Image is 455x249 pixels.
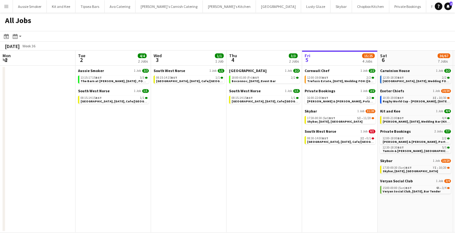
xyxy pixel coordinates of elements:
[307,76,374,83] a: 12:00-19:00BST2/2Trefusis Estate, [DATE], Wedding FOH ([GEOGRAPHIC_DATA] Chef)
[154,68,185,73] span: South West Norse
[361,130,367,133] span: 1 Job
[405,166,412,170] span: BST
[436,69,443,73] span: 1 Job
[361,89,367,93] span: 1 Job
[366,109,375,113] span: 11/20
[305,88,375,93] a: Private Bookings1 Job2/2
[380,109,400,113] span: Kit and Kee
[218,69,224,73] span: 1/1
[444,3,452,10] a: 2
[81,99,183,103] span: Exeter, 2nd September, Cafe/Barista (SW Norse)
[140,96,144,100] span: 1/1
[380,68,410,73] span: Carwinion House
[215,59,223,64] div: 1 Job
[442,186,446,190] span: 3/4
[232,76,299,83] a: 18:00-01:00 (Fri)BST2/2Boconnoc, [DATE], Event Bar
[145,97,148,99] span: 1/1
[307,140,410,144] span: Exeter, 5th September, Cafe/Barista (SW Norse)
[154,68,224,85] div: South West Norse1 Job1/108:15-14:15BST1/1[GEOGRAPHIC_DATA], [DATE], Cafe/[GEOGRAPHIC_DATA] (SW No...
[438,59,450,64] div: 7 Jobs
[305,109,317,113] span: Skybar
[232,96,253,100] span: 08:15-14:15
[433,166,436,169] span: 7I
[322,96,328,100] span: BST
[397,136,404,140] span: BST
[447,167,450,169] span: 10/20
[329,116,335,120] span: BST
[372,117,374,119] span: 11/20
[383,137,404,140] span: 12:00-18:00
[372,97,374,99] span: 2/2
[307,116,374,123] a: 17:30-00:30 (Sat)BST5I•11/20Skybar, [DATE], [GEOGRAPHIC_DATA]
[450,2,452,6] span: 2
[444,179,451,183] span: 3/4
[228,56,237,64] span: 4
[383,76,404,79] span: 12:30-18:30
[81,96,148,103] a: 08:15-14:15BST1/1[GEOGRAPHIC_DATA], [DATE], Cafe/[GEOGRAPHIC_DATA] (SW Norse)
[361,69,367,73] span: 1 Job
[383,145,450,153] a: 12:30-18:30BST5/5Tamsin & [PERSON_NAME], [GEOGRAPHIC_DATA], [DATE]
[383,186,450,193] a: 15:00-00:00 (Sun)BST4A•3/4Veryan Social Club, [DATE], Bar Tender
[305,88,375,109] div: Private Bookings1 Job2/216:00-22:00BST2/2[PERSON_NAME] & [PERSON_NAME], Polzeath, [DATE]
[78,88,149,93] a: South West Norse1 Job1/1
[291,96,295,100] span: 1/1
[203,0,256,13] button: [PERSON_NAME]'s Kitchen
[380,109,451,113] a: Kit and Kee1 Job4/4
[289,53,298,58] span: 3/3
[301,0,331,13] button: Lusty Glaze
[156,76,223,83] a: 08:15-14:15BST1/1[GEOGRAPHIC_DATA], [DATE], Cafe/[GEOGRAPHIC_DATA] (SW Norse)
[289,59,299,64] div: 2 Jobs
[5,43,20,49] div: [DATE]
[291,76,295,79] span: 2/2
[305,68,375,88] div: Cornwall Chef1 Job2/212:00-19:00BST2/2Trefusis Estate, [DATE], Wedding FOH ([GEOGRAPHIC_DATA] Chef)
[105,0,136,13] button: Avo Catering
[383,96,450,103] a: 10:30-19:00BST3I•10/30Rugby World Cup - [PERSON_NAME], [DATE], Match Day Bar
[362,53,375,58] span: 15/25
[362,59,374,64] div: 4 Jobs
[156,79,259,83] span: Exeter, 2nd September, Cafe/Barista (SW Norse)
[383,166,412,169] span: 17:30-00:30 (Sun)
[3,53,11,58] span: Mon
[232,79,276,83] span: Boconnoc, 4th September, Event Bar
[438,53,450,58] span: 36/67
[442,117,446,120] span: 4/4
[444,69,451,73] span: 2/2
[232,99,334,103] span: Exeter, 4th September, Cafe/Barista (SW Norse)
[379,56,387,64] span: 6
[442,137,446,140] span: 2/2
[447,147,450,149] span: 5/5
[380,179,413,183] span: Veryan Social Club
[405,186,412,190] span: BST
[307,79,408,83] span: Trefusis Estate, 5th September, Wedding FOH (Cornwall Chef)
[367,137,371,140] span: 0/1
[436,186,440,190] span: 4A
[81,76,102,79] span: 13:15-17:15
[363,117,371,120] span: 11/20
[221,77,223,79] span: 1/1
[307,137,328,140] span: 08:30-14:00
[380,129,451,158] div: Private Bookings2 Jobs7/712:00-18:00BST2/2[PERSON_NAME] & [PERSON_NAME], Porthpean House, [DATE]1...
[305,68,330,73] span: Cornwall Chef
[436,109,443,113] span: 1 Job
[433,96,436,100] span: 3I
[47,0,76,13] button: Kit and Kee
[383,186,450,190] div: •
[296,97,299,99] span: 1/1
[331,0,352,13] button: Skybar
[369,69,375,73] span: 2/2
[383,117,404,120] span: 10:00-21:00
[134,69,141,73] span: 1 Job
[138,53,147,58] span: 4/4
[383,186,412,190] span: 15:00-00:00 (Sun)
[229,68,300,73] a: [GEOGRAPHIC_DATA]1 Job2/2
[145,77,148,79] span: 3/3
[229,68,300,88] div: [GEOGRAPHIC_DATA]1 Job2/218:00-01:00 (Fri)BST2/2Boconnoc, [DATE], Event Bar
[142,89,149,93] span: 1/1
[383,76,450,83] a: 12:30-18:30BST2/2[GEOGRAPHIC_DATA], [DATE], Wedding FOH/Bar ([GEOGRAPHIC_DATA])
[229,88,261,93] span: South West Norse
[305,68,375,73] a: Cornwall Chef1 Job2/2
[397,116,404,120] span: BST
[78,68,149,88] div: Aussie Smoker1 Job3/313:15-17:15BST3/3The Barn at [PERSON_NAME], [DATE] , FOH (Aussie Smoker)
[246,96,253,100] span: BST
[447,187,450,189] span: 3/4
